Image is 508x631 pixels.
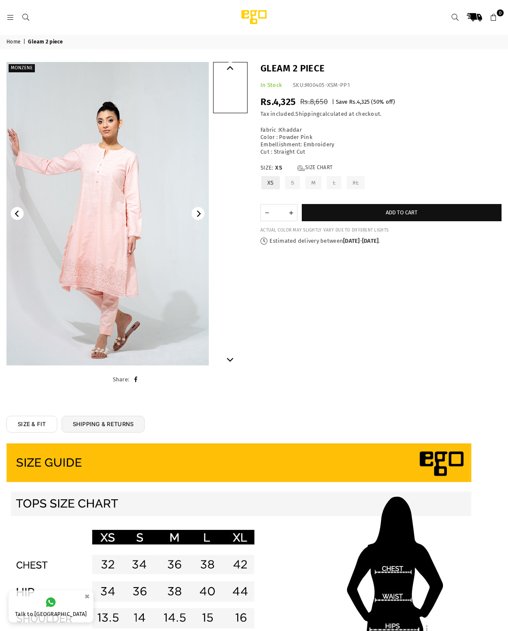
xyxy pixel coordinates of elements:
div: Fabric :Khaddar Color : Powder Pink Embellishment: Embroidery Cut : Straight Cut [260,127,502,156]
a: SIZE & FIT [6,416,57,433]
span: Save [336,99,348,105]
a: Search [18,14,34,20]
time: [DATE] [343,238,360,244]
span: Gleam 2 piece [28,39,64,46]
label: Monzene [9,64,35,72]
h1: Gleam 2 piece [260,62,502,75]
quantity-input: Quantity [260,204,297,221]
span: M00405-XSM-PP1 [305,82,350,88]
a: SHIPPING & RETURNS [62,416,145,433]
label: L [326,175,342,190]
button: Add to cart [302,204,502,221]
button: Next [224,353,237,365]
div: SKU: [293,82,350,89]
span: XS [275,164,292,172]
span: Share: [113,376,130,383]
a: Talk to [GEOGRAPHIC_DATA] [9,591,93,622]
div: Tax included. calculated at checkout. [260,111,502,118]
span: ( % off) [371,99,395,105]
button: Previous [224,62,237,75]
span: Rs.4,325 [349,99,370,105]
button: Next [192,207,204,220]
span: | [332,99,334,105]
p: Estimated delivery between - . [260,238,502,245]
a: Menu [3,14,18,20]
label: S [284,175,301,190]
a: 0 [486,9,502,25]
label: Size: [260,164,502,172]
span: 50 [373,99,380,105]
a: Shipping [295,111,319,118]
span: | [23,39,27,46]
img: Ego [217,9,291,26]
a: Size Chart [297,164,332,172]
button: × [82,589,92,603]
img: Gleam 2 piece [6,62,209,365]
div: ACTUAL COLOR MAY SLIGHTLY VARY DUE TO DIFFERENT LIGHTS [260,228,502,233]
time: [DATE] [362,238,379,244]
a: Home [6,39,22,46]
button: Previous [11,207,24,220]
span: 0 [497,9,504,16]
label: XL [346,175,366,190]
span: In Stock [260,82,282,88]
span: Add to cart [386,209,418,216]
a: Search [447,9,463,25]
label: XS [260,175,281,190]
span: Rs.4,325 [260,96,296,108]
span: Rs.8,650 [300,97,328,106]
label: M [304,175,322,190]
